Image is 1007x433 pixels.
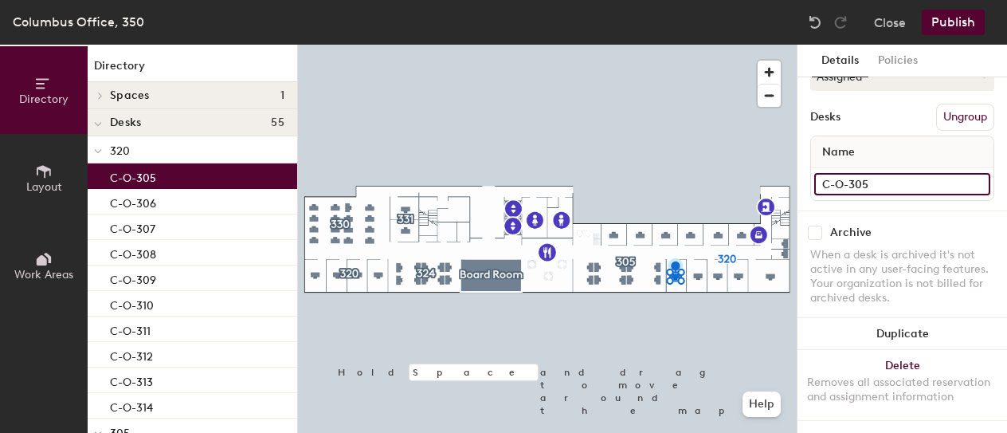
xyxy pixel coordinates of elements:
[743,392,781,417] button: Help
[110,192,156,211] p: C-O-306
[110,371,153,389] p: C-O-313
[19,93,69,106] span: Directory
[814,138,863,167] span: Name
[807,376,997,404] div: Removes all associated reservation and assignment information
[110,345,153,364] p: C-O-312
[88,57,297,82] h1: Directory
[110,269,156,287] p: C-O-309
[830,226,872,239] div: Archive
[110,167,156,185] p: C-O-305
[807,14,823,30] img: Undo
[110,218,155,236] p: C-O-307
[814,173,990,195] input: Unnamed desk
[936,104,994,131] button: Ungroup
[810,111,840,124] div: Desks
[797,318,1007,350] button: Duplicate
[110,144,130,158] span: 320
[922,10,985,35] button: Publish
[14,268,73,281] span: Work Areas
[833,14,848,30] img: Redo
[110,294,154,313] p: C-O-310
[797,350,1007,420] button: DeleteRemoves all associated reservation and assignment information
[271,116,284,129] span: 55
[110,89,150,102] span: Spaces
[868,45,927,77] button: Policies
[110,320,151,338] p: C-O-311
[110,116,141,129] span: Desks
[110,243,156,262] p: C-O-308
[110,396,153,415] p: C-O-314
[280,89,284,102] span: 1
[810,248,994,305] div: When a desk is archived it's not active in any user-facing features. Your organization is not bil...
[13,12,144,32] div: Columbus Office, 350
[26,180,62,194] span: Layout
[874,10,906,35] button: Close
[812,45,868,77] button: Details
